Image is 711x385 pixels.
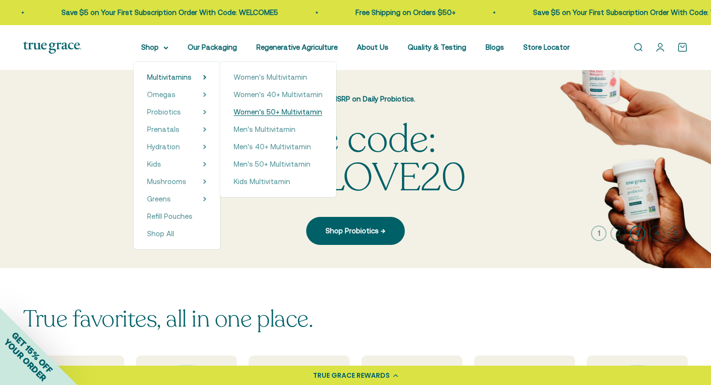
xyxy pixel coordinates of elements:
span: Kids Multivitamin [234,177,290,185]
span: Hydration [147,143,180,151]
span: Women's Multivitamin [234,73,307,81]
span: Mushrooms [147,177,186,185]
summary: Multivitamins [147,71,207,83]
span: Omegas [147,90,176,99]
summary: Probiotics [147,106,207,118]
a: Prenatals [147,124,179,135]
p: Save 20% MSRP on Daily Probiotics. [196,93,515,105]
a: Regenerative Agriculture [256,43,338,51]
span: Shop All [147,229,174,238]
summary: Shop [141,42,168,53]
span: Refill Pouches [147,212,193,220]
a: Men's 40+ Multivitamin [234,141,323,153]
a: Men's Multivitamin [234,124,323,135]
summary: Greens [147,193,207,205]
button: 5 [668,226,684,241]
span: YOUR ORDER [2,337,48,383]
a: Free Shipping on Orders $50+ [355,8,455,16]
a: Kids [147,158,161,170]
a: Shop All [147,228,207,240]
a: Blogs [486,43,504,51]
span: Men's Multivitamin [234,125,296,133]
span: GET 15% OFF [10,330,55,375]
button: 2 [610,226,626,241]
a: Our Packaging [188,43,237,51]
a: Quality & Testing [408,43,466,51]
span: Kids [147,160,161,168]
p: Save $5 on Your First Subscription Order With Code: WELCOME5 [61,7,278,18]
a: Omegas [147,89,176,100]
div: TRUE GRACE REWARDS [313,371,390,381]
span: Prenatals [147,125,179,133]
summary: Hydration [147,141,207,153]
a: Kids Multivitamin [234,176,323,187]
span: Men's 50+ Multivitamin [234,160,311,168]
a: Greens [147,193,171,205]
button: 1 [591,226,607,241]
span: Women's 40+ Multivitamin [234,90,323,99]
a: Store Locator [523,43,570,51]
a: About Us [357,43,388,51]
split-lines: True favorites, all in one place. [23,303,313,335]
span: Men's 40+ Multivitamin [234,143,311,151]
a: Multivitamins [147,71,192,83]
summary: Kids [147,158,207,170]
a: Women's 50+ Multivitamin [234,106,323,118]
span: Probiotics [147,108,181,116]
a: Women's 40+ Multivitamin [234,89,323,100]
a: Shop Probiotics → [306,217,405,245]
split-lines: Use code: GUTLOVE20 [245,113,466,204]
button: 4 [649,226,665,241]
span: Multivitamins [147,73,192,81]
a: Hydration [147,141,180,153]
span: Women's 50+ Multivitamin [234,108,322,116]
button: 3 [630,226,645,241]
a: Women's Multivitamin [234,71,323,83]
summary: Omegas [147,89,207,100]
a: Men's 50+ Multivitamin [234,158,323,170]
summary: Mushrooms [147,176,207,187]
a: Mushrooms [147,176,186,187]
a: Refill Pouches [147,211,207,222]
summary: Prenatals [147,124,207,135]
a: Probiotics [147,106,181,118]
span: Greens [147,195,171,203]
